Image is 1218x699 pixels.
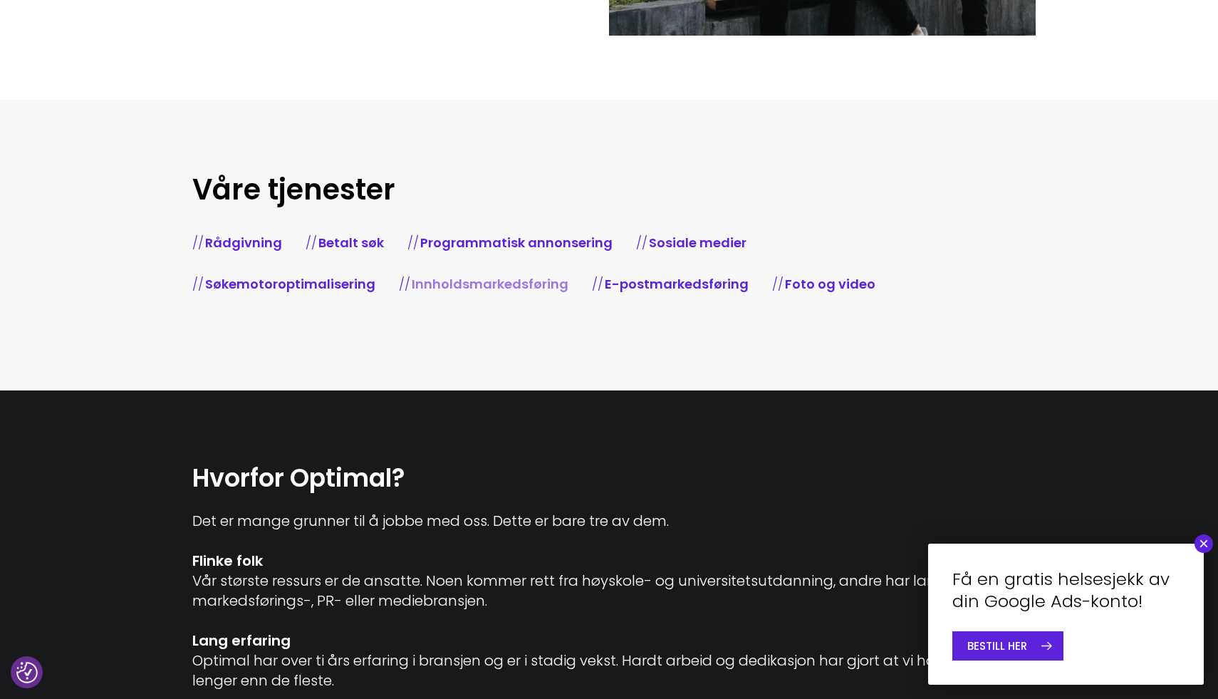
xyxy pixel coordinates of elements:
button: Close [1194,534,1213,553]
a: BESTILL HER [952,631,1063,661]
a: Sosiale medier [649,234,746,252]
a: Innholdsmarkedsføring [412,275,568,293]
h4: Få en gratis helsesjekk av din Google Ads-konto! [952,568,1180,612]
button: Samtykkepreferanser [16,662,38,683]
a: Betalt søk [318,234,384,252]
a: Programmatisk annonsering [420,234,613,252]
h2: Hvorfor Optimal? [192,462,1026,495]
b: Flinke folk [192,551,263,571]
a: E-postmarkedsføring [605,275,749,293]
img: Revisit consent button [16,662,38,683]
b: Lang erfaring [192,631,291,651]
a: Rådgivning [205,234,282,252]
a: Foto og video [785,275,875,293]
a: Søkemotoroptimalisering [205,275,375,293]
h2: Våre tjenester [192,171,1026,208]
